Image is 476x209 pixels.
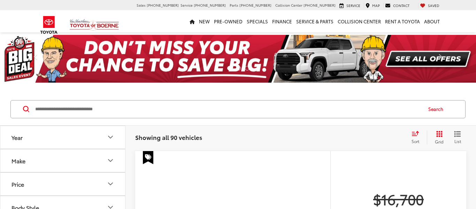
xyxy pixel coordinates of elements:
[245,10,270,32] a: Specials
[11,181,24,187] div: Price
[346,3,360,8] span: Service
[181,2,193,8] span: Service
[435,139,444,144] span: Grid
[418,3,441,8] a: My Saved Vehicles
[137,2,146,8] span: Sales
[383,10,422,32] a: Rent a Toyota
[422,100,453,118] button: Search
[230,2,238,8] span: Parts
[0,126,126,149] button: YearYear
[239,2,271,8] span: [PHONE_NUMBER]
[393,3,409,8] span: Contact
[364,3,382,8] a: Map
[275,2,302,8] span: Collision Center
[0,149,126,172] button: MakeMake
[187,10,197,32] a: Home
[135,133,202,141] span: Showing all 90 vehicles
[294,10,336,32] a: Service & Parts: Opens in a new tab
[34,101,422,118] input: Search by Make, Model, or Keyword
[304,2,336,8] span: [PHONE_NUMBER]
[106,180,115,188] div: Price
[336,10,383,32] a: Collision Center
[372,3,380,8] span: Map
[11,157,25,164] div: Make
[0,173,126,195] button: PricePrice
[449,130,466,144] button: List View
[197,10,212,32] a: New
[194,2,226,8] span: [PHONE_NUMBER]
[412,138,419,144] span: Sort
[36,14,62,36] img: Toyota
[454,138,461,144] span: List
[212,10,245,32] a: Pre-Owned
[270,10,294,32] a: Finance
[343,190,454,208] span: $16,700
[428,3,439,8] span: Saved
[427,130,449,144] button: Grid View
[69,19,119,31] img: Vic Vaughan Toyota of Boerne
[408,130,427,144] button: Select sort value
[338,3,362,8] a: Service
[11,134,23,141] div: Year
[383,3,411,8] a: Contact
[147,2,179,8] span: [PHONE_NUMBER]
[106,133,115,141] div: Year
[106,156,115,165] div: Make
[143,151,153,164] span: Special
[422,10,442,32] a: About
